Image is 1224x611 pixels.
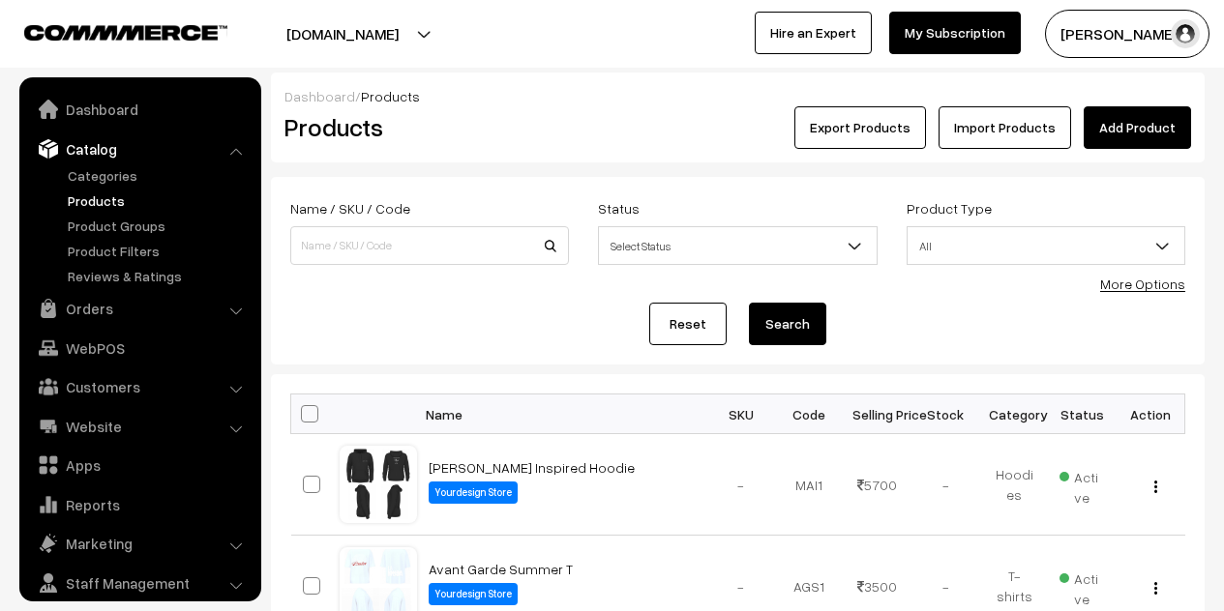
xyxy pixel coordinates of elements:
a: Reports [24,487,254,522]
td: MAI1 [775,434,844,536]
label: Name / SKU / Code [290,198,410,218]
button: Export Products [794,106,926,149]
a: WebPOS [24,331,254,365]
a: Customers [24,369,254,404]
img: Menu [1154,480,1157,493]
a: Categories [63,165,254,186]
div: / [284,86,1191,106]
a: Avant Garde Summer T [429,561,573,577]
img: user [1171,19,1200,48]
td: - [707,434,776,536]
th: Code [775,394,844,434]
span: All [908,229,1184,263]
a: Orders [24,291,254,326]
a: More Options [1100,276,1185,292]
span: Products [361,88,420,104]
a: Hire an Expert [755,12,872,54]
a: Apps [24,448,254,482]
th: Status [1048,394,1117,434]
th: Action [1117,394,1185,434]
th: SKU [707,394,776,434]
a: Reviews & Ratings [63,266,254,286]
th: Category [980,394,1049,434]
a: Dashboard [24,92,254,127]
img: COMMMERCE [24,25,227,40]
a: Products [63,190,254,211]
a: Import Products [939,106,1071,149]
th: Stock [911,394,980,434]
td: 5700 [844,434,912,536]
span: Select Status [599,229,876,263]
span: Active [1060,564,1105,609]
a: Staff Management [24,566,254,600]
button: Search [749,303,826,345]
a: Catalog [24,131,254,166]
span: Select Status [598,226,877,265]
a: COMMMERCE [24,19,194,43]
td: Hoodies [980,434,1049,536]
a: Reset [649,303,727,345]
span: Active [1060,462,1105,508]
span: All [907,226,1185,265]
a: Marketing [24,526,254,561]
a: [PERSON_NAME] Inspired Hoodie [429,459,635,476]
td: - [911,434,980,536]
h2: Products [284,112,567,142]
label: Yourdesign Store [429,583,518,605]
th: Selling Price [844,394,912,434]
input: Name / SKU / Code [290,226,569,265]
a: Product Filters [63,241,254,261]
button: [PERSON_NAME] [1045,10,1209,58]
label: Status [598,198,640,218]
a: Website [24,409,254,444]
a: Product Groups [63,216,254,236]
label: Yourdesign Store [429,481,518,504]
a: Add Product [1084,106,1191,149]
img: Menu [1154,582,1157,595]
label: Product Type [907,198,992,218]
th: Name [417,394,707,434]
a: My Subscription [889,12,1021,54]
button: [DOMAIN_NAME] [219,10,466,58]
a: Dashboard [284,88,355,104]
